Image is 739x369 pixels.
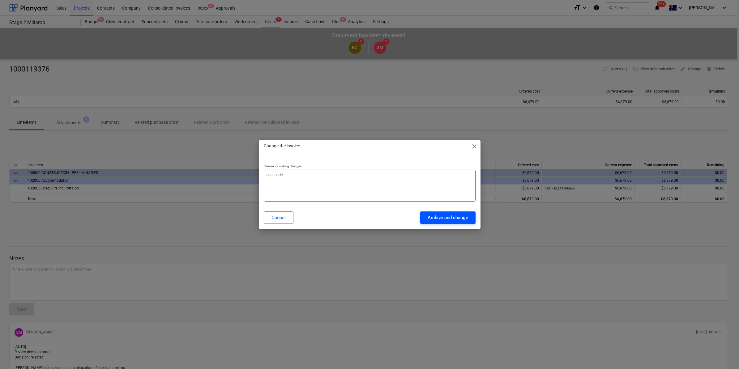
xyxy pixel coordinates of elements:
span: close [471,143,478,150]
p: Reason for making changes [264,164,476,169]
iframe: Chat Widget [708,339,739,369]
button: Archive and change [420,211,476,224]
div: Archive and change [428,214,468,222]
p: Change the invoice [264,143,300,149]
div: Cancel [271,214,286,222]
textarea: cost code [264,170,476,202]
button: Cancel [264,211,293,224]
